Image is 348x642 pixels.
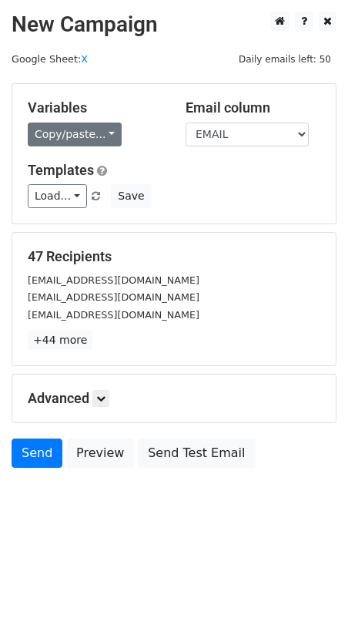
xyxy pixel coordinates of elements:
small: [EMAIL_ADDRESS][DOMAIN_NAME] [28,309,199,321]
small: Google Sheet: [12,53,88,65]
h5: 47 Recipients [28,248,320,265]
button: Save [111,184,151,208]
h5: Variables [28,99,162,116]
a: X [81,53,88,65]
small: [EMAIL_ADDRESS][DOMAIN_NAME] [28,291,199,303]
span: Daily emails left: 50 [233,51,336,68]
a: Copy/paste... [28,123,122,146]
small: [EMAIL_ADDRESS][DOMAIN_NAME] [28,274,199,286]
a: Templates [28,162,94,178]
a: +44 more [28,331,92,350]
h5: Advanced [28,390,320,407]
a: Load... [28,184,87,208]
h2: New Campaign [12,12,336,38]
iframe: Chat Widget [271,568,348,642]
a: Preview [66,439,134,468]
a: Send Test Email [138,439,255,468]
a: Daily emails left: 50 [233,53,336,65]
h5: Email column [186,99,320,116]
a: Send [12,439,62,468]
